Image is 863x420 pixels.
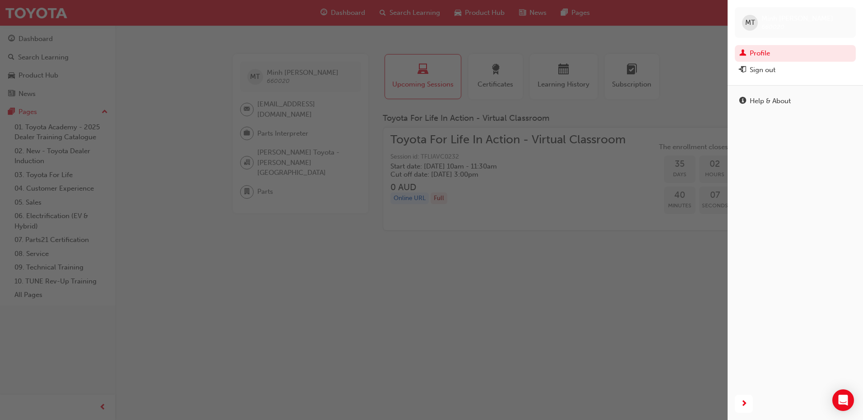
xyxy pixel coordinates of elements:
[745,18,755,28] span: MT
[741,398,747,410] span: next-icon
[739,66,746,74] span: exit-icon
[735,93,856,110] a: Help & About
[739,97,746,105] span: info-icon
[750,65,775,75] div: Sign out
[739,50,746,58] span: man-icon
[832,389,854,411] div: Open Intercom Messenger
[750,96,791,106] div: Help & About
[735,62,856,78] button: Sign out
[735,45,856,62] a: Profile
[761,14,833,23] span: Minh [PERSON_NAME]
[761,23,784,31] span: 660020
